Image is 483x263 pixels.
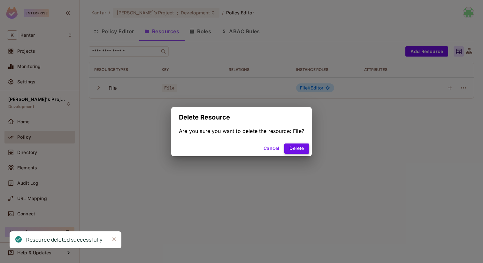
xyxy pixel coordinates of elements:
button: Delete [284,143,309,154]
button: Close [109,235,119,244]
div: Are you sure you want to delete the resource: File? [179,128,304,135]
div: Resource deleted successfully [26,236,103,244]
button: Cancel [261,143,282,154]
h2: Delete Resource [171,107,312,128]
